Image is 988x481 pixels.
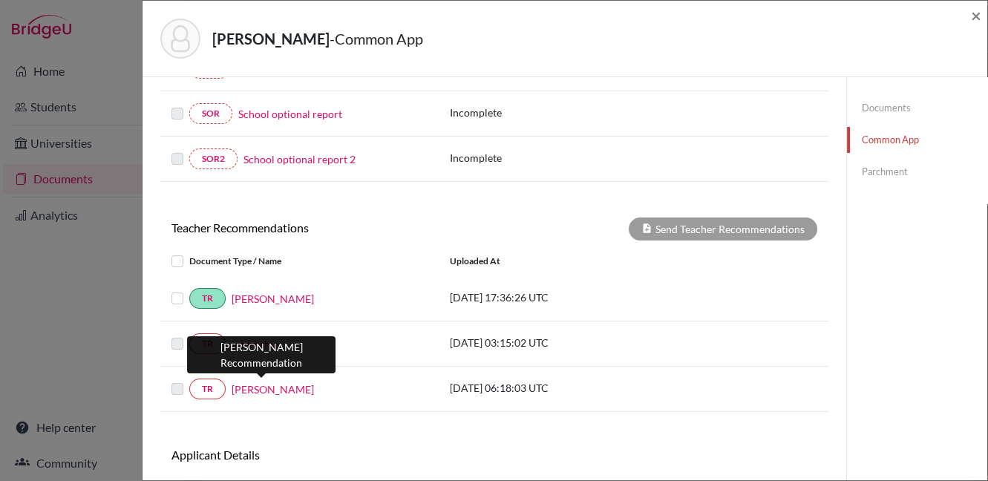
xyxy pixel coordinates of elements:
[847,127,987,153] a: Common App
[212,30,330,48] strong: [PERSON_NAME]
[450,335,650,350] p: [DATE] 03:15:02 UTC
[971,4,981,26] span: ×
[189,148,238,169] a: SOR2
[238,106,342,122] a: School optional report
[232,291,314,307] a: [PERSON_NAME]
[232,382,314,397] a: [PERSON_NAME]
[450,105,603,120] p: Incomplete
[160,220,494,235] h6: Teacher Recommendations
[847,159,987,185] a: Parchment
[189,103,232,124] a: SOR
[450,289,650,305] p: [DATE] 17:36:26 UTC
[847,95,987,121] a: Documents
[439,252,661,270] div: Uploaded at
[450,150,603,166] p: Incomplete
[243,151,356,167] a: School optional report 2
[330,30,423,48] span: - Common App
[971,7,981,24] button: Close
[187,336,336,373] div: [PERSON_NAME] Recommendation
[189,379,226,399] a: TR
[160,252,439,270] div: Document Type / Name
[189,288,226,309] a: TR
[171,448,483,462] h6: Applicant Details
[450,380,650,396] p: [DATE] 06:18:03 UTC
[629,217,817,240] div: Send Teacher Recommendations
